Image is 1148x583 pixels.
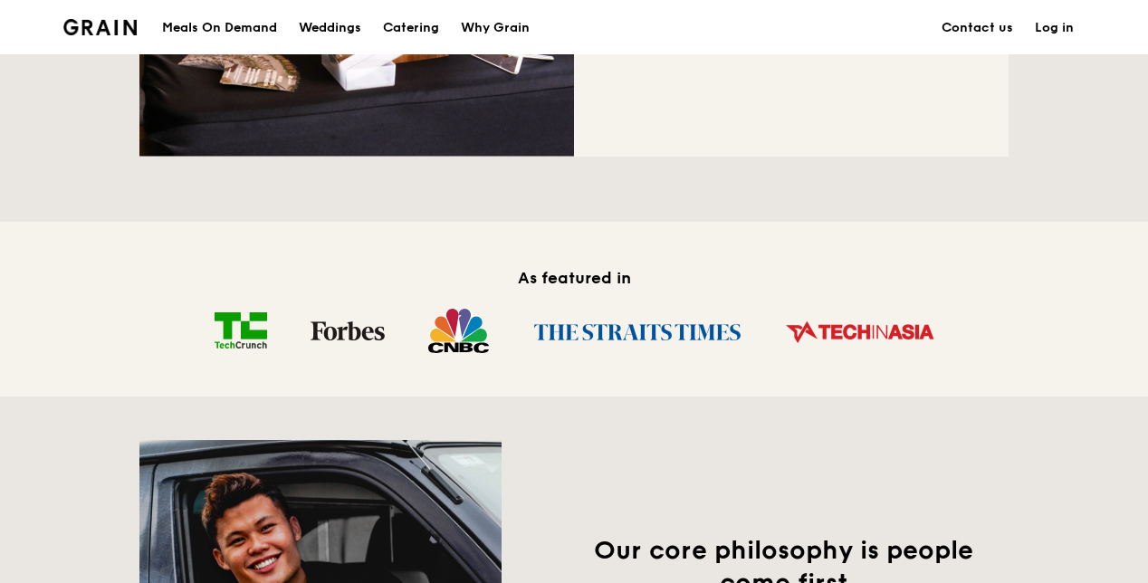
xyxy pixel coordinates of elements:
[383,1,439,55] div: Catering
[763,307,956,355] img: Tech in Asia
[288,1,372,55] a: Weddings
[289,321,407,340] img: Forbes
[193,312,289,349] img: TechCrunch
[931,1,1024,55] a: Contact us
[299,1,361,55] div: Weddings
[407,308,511,353] img: CNBC
[162,1,277,55] div: Meals On Demand
[139,265,1009,291] h2: As featured in
[461,1,530,55] div: Why Grain
[63,19,137,35] img: Grain
[511,307,763,355] img: The Straits Times
[450,1,541,55] a: Why Grain
[372,1,450,55] a: Catering
[1024,1,1085,55] a: Log in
